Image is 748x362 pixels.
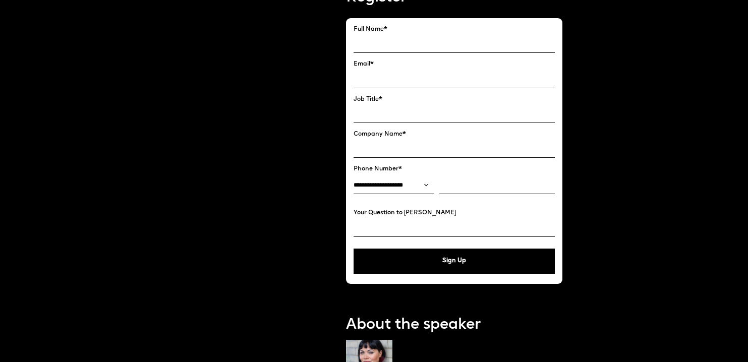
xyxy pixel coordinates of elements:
label: Email [354,61,555,68]
label: Your Question to [PERSON_NAME] [354,209,555,216]
label: Job Title [354,96,555,103]
p: About the speaker [346,315,562,336]
label: Company Name [354,131,555,138]
button: Sign Up [354,249,555,274]
label: Phone Number [354,165,555,172]
label: Full Name [354,26,555,33]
